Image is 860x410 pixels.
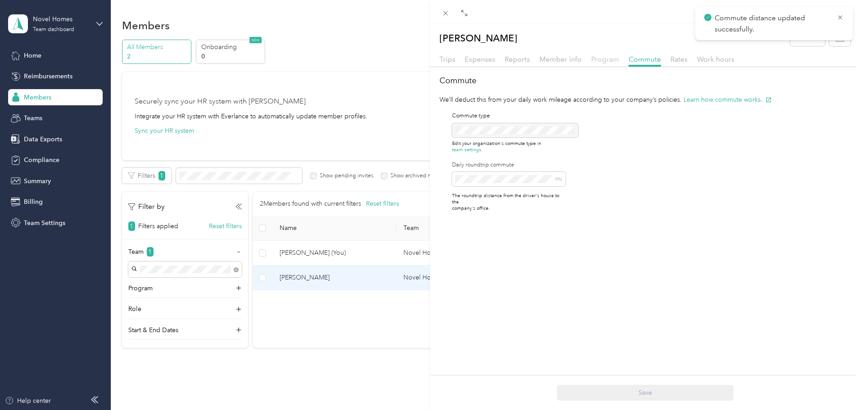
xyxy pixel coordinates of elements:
[539,55,582,63] span: Member info
[452,161,566,169] label: Daily roundtrip commute
[452,193,566,212] p: The roundtrip distance from the driver's house to the company's office.
[555,175,562,183] span: mi
[465,55,495,63] span: Expenses
[715,13,830,35] p: Commute distance updated successfully.
[505,55,530,63] span: Reports
[452,112,566,120] p: Commute type
[629,55,661,63] span: Commute
[810,360,860,410] iframe: Everlance-gr Chat Button Frame
[670,55,688,63] span: Rates
[591,55,619,63] span: Program
[439,30,517,46] p: [PERSON_NAME]
[439,75,851,87] h2: Commute
[439,95,851,104] p: We’ll deduct this from your daily work mileage according to your company’s policies.
[452,147,483,153] button: team settings.
[697,55,734,63] span: Work hours
[452,140,566,153] p: Edit your organization's commute type in
[683,95,772,104] button: Learn how commute works.
[439,55,455,63] span: Trips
